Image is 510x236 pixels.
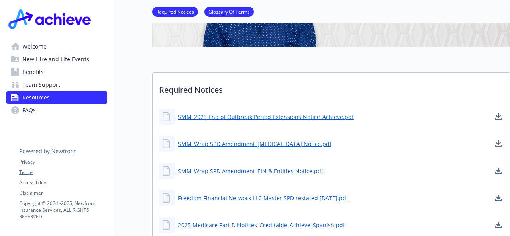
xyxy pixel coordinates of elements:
[494,166,503,176] a: download document
[22,104,36,117] span: FAQs
[494,220,503,230] a: download document
[494,139,503,148] a: download document
[6,104,107,117] a: FAQs
[494,193,503,203] a: download document
[153,73,510,102] p: Required Notices
[6,78,107,91] a: Team Support
[6,91,107,104] a: Resources
[178,221,345,229] a: 2025 Medicare Part D Notices_Creditable_Achieve_Spanish.pdf
[178,140,331,148] a: SMM_Wrap SPD Amendment_[MEDICAL_DATA] Notice.pdf
[19,189,107,197] a: Disclaimer
[22,53,89,66] span: New Hire and Life Events
[6,66,107,78] a: Benefits
[494,112,503,121] a: download document
[19,200,107,220] p: Copyright © 2024 - 2025 , Newfront Insurance Services, ALL RIGHTS RESERVED
[22,78,60,91] span: Team Support
[178,194,348,202] a: Freedom Financial Network LLC Master SPD restated [DATE].pdf
[22,91,50,104] span: Resources
[22,66,44,78] span: Benefits
[19,169,107,176] a: Terms
[6,40,107,53] a: Welcome
[19,179,107,186] a: Accessibility
[178,167,323,175] a: SMM_Wrap SPD Amendment_EIN & Entities Notice.pdf
[178,113,354,121] a: SMM_2023 End of Outbreak Period Extensions Notice_Achieve.pdf
[152,8,198,15] a: Required Notices
[204,8,254,15] a: Glossary Of Terms
[19,158,107,166] a: Privacy
[22,40,47,53] span: Welcome
[6,53,107,66] a: New Hire and Life Events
